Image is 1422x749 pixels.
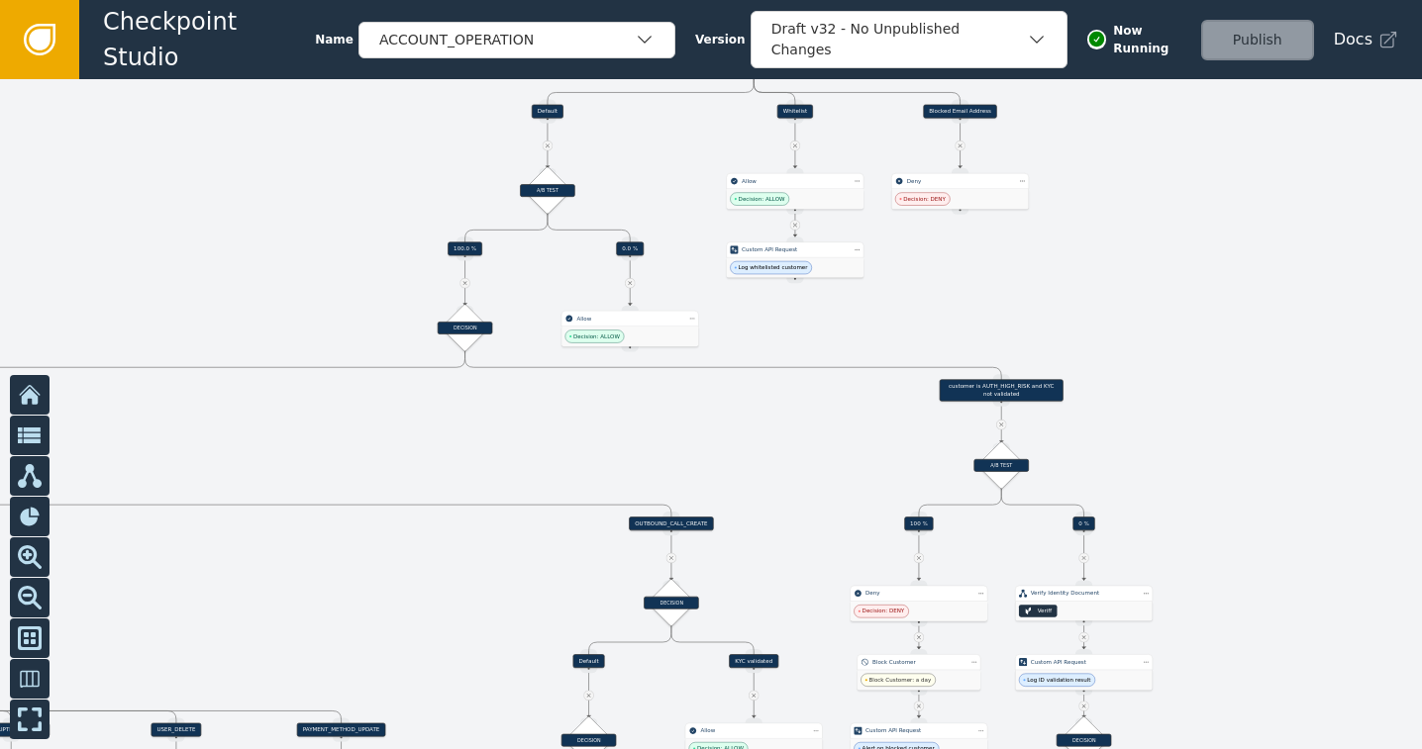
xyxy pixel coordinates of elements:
div: DECISION [644,597,699,609]
div: A/B TEST [973,459,1029,472]
span: Checkpoint Studio [103,4,315,75]
div: DECISION [561,734,617,747]
span: Decision: ALLOW [573,332,620,340]
span: Log whitelisted customer [739,263,808,271]
div: Verify Identity Document [1031,590,1138,598]
div: Allow [700,726,807,734]
span: Docs [1334,28,1372,51]
div: PAYMENT_METHOD_UPDATE [297,723,385,737]
span: Log ID validation result [1027,676,1090,684]
div: 100 % [904,516,933,530]
div: 100.0 % [448,241,482,255]
div: A/B TEST [520,184,575,197]
div: DECISION [438,322,493,334]
div: Allow [576,315,683,323]
div: Whitelist [777,105,813,119]
span: Version [695,31,746,48]
div: Deny [865,590,972,598]
div: KYC validated [729,654,778,668]
span: Name [315,31,354,48]
div: ACCOUNT_OPERATION [379,30,635,50]
span: Block Customer: a day [869,676,932,684]
div: Custom API Request [865,726,972,734]
div: 0 % [1072,516,1094,530]
div: OUTBOUND_CALL_CREATE [629,516,713,530]
span: Decision: DENY [903,195,946,203]
div: Veriff [1038,607,1052,614]
div: USER_DELETE [151,723,201,737]
div: customer is AUTH_HIGH_RISK and KYC not validated [940,379,1064,401]
div: Blocked Email Address [923,105,997,119]
div: Default [532,105,563,119]
div: DECISION [1057,734,1112,747]
div: Custom API Request [1031,658,1138,666]
span: Decision: DENY [863,608,905,615]
div: Draft v32 - No Unpublished Changes [771,19,1027,60]
div: 0.0 % [616,241,644,255]
button: ACCOUNT_OPERATION [358,22,675,58]
span: Now Running [1113,22,1186,57]
a: Docs [1334,28,1398,51]
div: Allow [742,177,849,185]
div: Custom API Request [742,245,849,253]
span: Decision: ALLOW [739,195,785,203]
div: Default [573,654,605,668]
button: Draft v32 - No Unpublished Changes [751,11,1067,68]
div: Deny [907,177,1014,185]
div: Block Customer [872,658,965,666]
